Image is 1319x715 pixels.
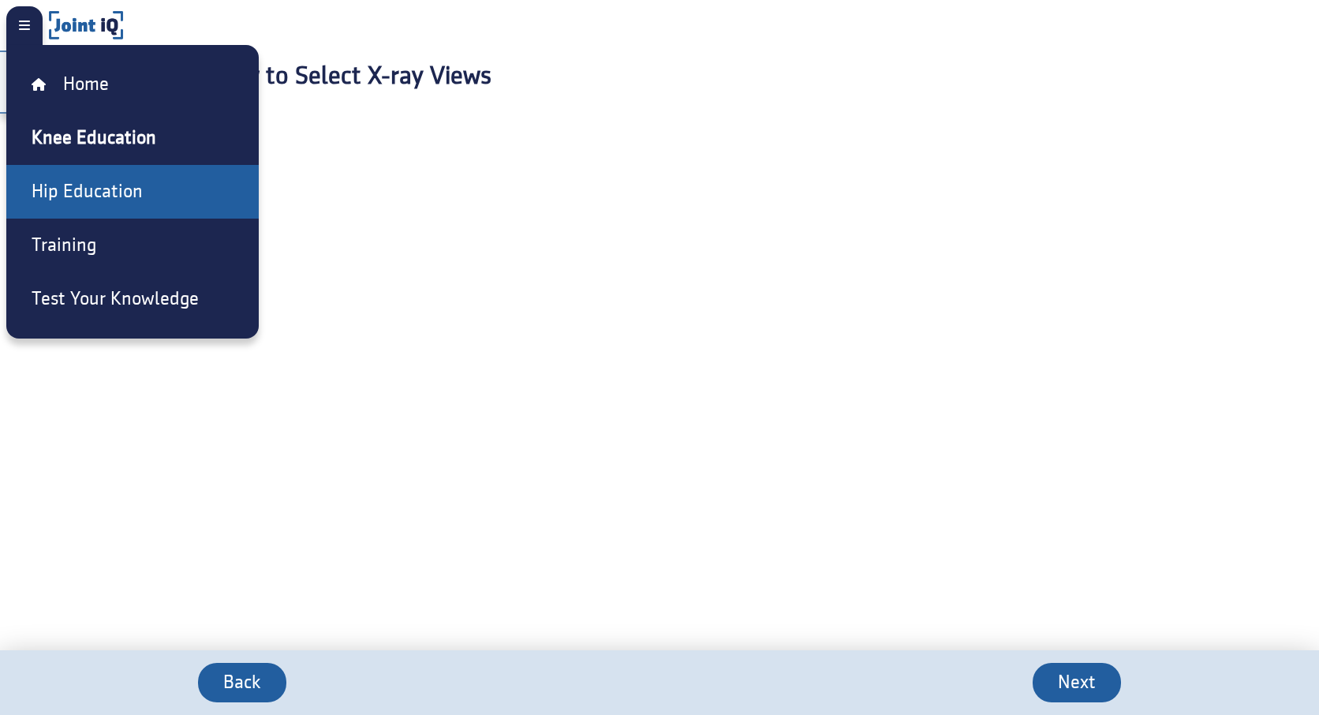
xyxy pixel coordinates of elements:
div: Training [6,219,259,272]
h3: How to Select X-ray Views [213,58,1107,95]
h4: Home [63,70,109,99]
h4: Training [32,231,96,260]
div: Home [6,58,259,111]
h4: Test Your Knowledge [32,285,199,313]
span: Next [1058,672,1096,693]
div: Hip Education [6,165,259,219]
iframe: How to Select Knee X-ray View Types [213,108,1107,611]
span: Back [223,672,261,693]
h4: Knee Education [32,124,156,152]
button: Back [198,663,286,702]
div: Knee Education [6,111,259,165]
button: Next [1033,663,1121,702]
h4: Hip Education [32,178,143,206]
div: Test Your Knowledge [6,272,259,326]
